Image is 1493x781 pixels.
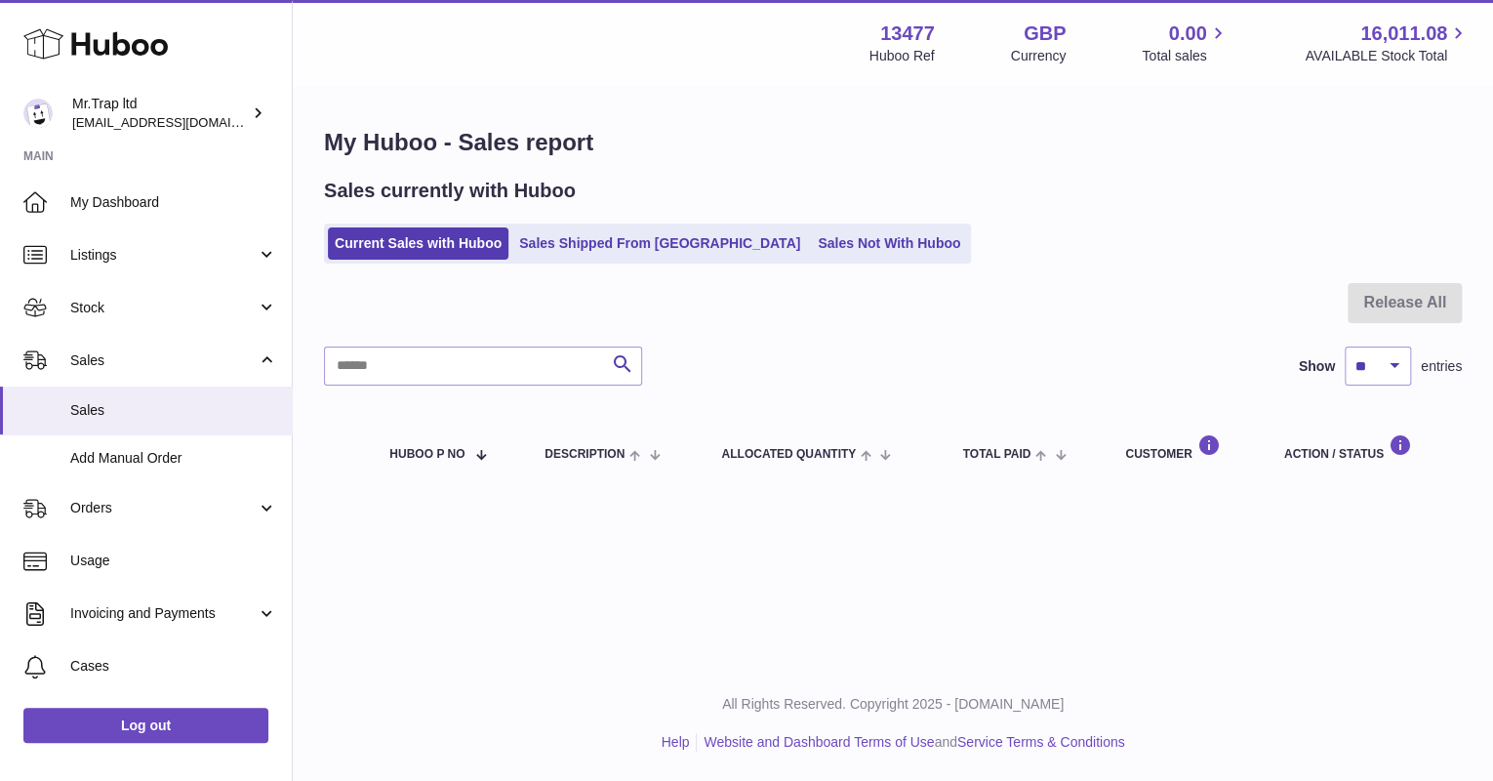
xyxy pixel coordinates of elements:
[1360,21,1447,47] span: 16,011.08
[70,552,277,570] span: Usage
[697,733,1124,752] li: and
[70,401,277,420] span: Sales
[70,193,277,212] span: My Dashboard
[70,657,277,676] span: Cases
[70,604,257,623] span: Invoicing and Payments
[23,708,268,743] a: Log out
[70,299,257,317] span: Stock
[70,499,257,517] span: Orders
[72,95,248,132] div: Mr.Trap ltd
[1125,434,1244,461] div: Customer
[324,178,576,204] h2: Sales currently with Huboo
[704,734,934,750] a: Website and Dashboard Terms of Use
[1024,21,1066,47] strong: GBP
[880,21,935,47] strong: 13477
[324,127,1462,158] h1: My Huboo - Sales report
[389,448,464,461] span: Huboo P no
[962,448,1030,461] span: Total paid
[1305,47,1470,65] span: AVAILABLE Stock Total
[1299,357,1335,376] label: Show
[1142,21,1229,65] a: 0.00 Total sales
[1421,357,1462,376] span: entries
[545,448,625,461] span: Description
[1011,47,1067,65] div: Currency
[662,734,690,750] a: Help
[328,227,508,260] a: Current Sales with Huboo
[1284,434,1442,461] div: Action / Status
[1169,21,1207,47] span: 0.00
[869,47,935,65] div: Huboo Ref
[512,227,807,260] a: Sales Shipped From [GEOGRAPHIC_DATA]
[70,351,257,370] span: Sales
[1142,47,1229,65] span: Total sales
[70,246,257,265] span: Listings
[23,99,53,128] img: office@grabacz.eu
[72,114,287,130] span: [EMAIL_ADDRESS][DOMAIN_NAME]
[308,695,1477,714] p: All Rights Reserved. Copyright 2025 - [DOMAIN_NAME]
[957,734,1125,750] a: Service Terms & Conditions
[811,227,967,260] a: Sales Not With Huboo
[1305,21,1470,65] a: 16,011.08 AVAILABLE Stock Total
[721,448,856,461] span: ALLOCATED Quantity
[70,449,277,468] span: Add Manual Order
